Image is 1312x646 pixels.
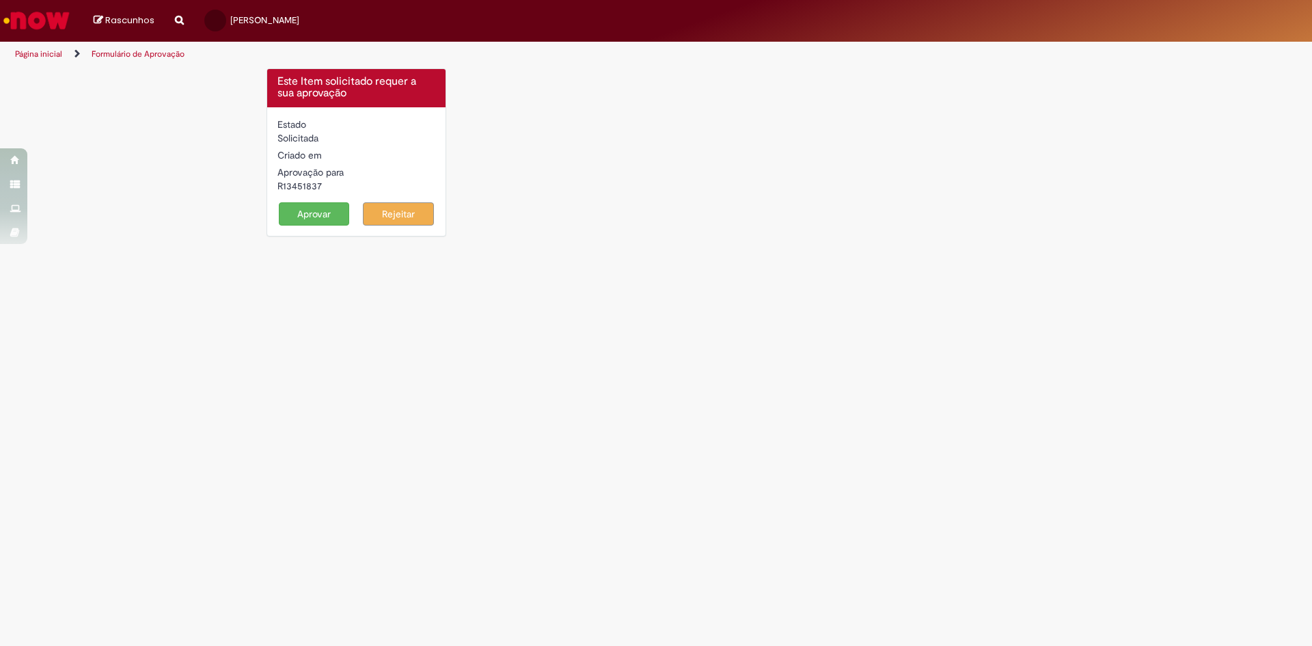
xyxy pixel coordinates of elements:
[279,202,350,226] button: Aprovar
[277,179,435,193] div: R13451837
[92,49,184,59] a: Formulário de Aprovação
[15,49,62,59] a: Página inicial
[230,14,299,26] span: [PERSON_NAME]
[277,76,435,100] h4: Este Item solicitado requer a sua aprovação
[94,14,154,27] a: Rascunhos
[105,14,154,27] span: Rascunhos
[363,202,434,226] button: Rejeitar
[277,148,322,162] label: Criado em
[277,131,435,145] div: Solicitada
[277,165,344,179] label: Aprovação para
[1,7,72,34] img: ServiceNow
[10,42,864,67] ul: Trilhas de página
[277,118,306,131] label: Estado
